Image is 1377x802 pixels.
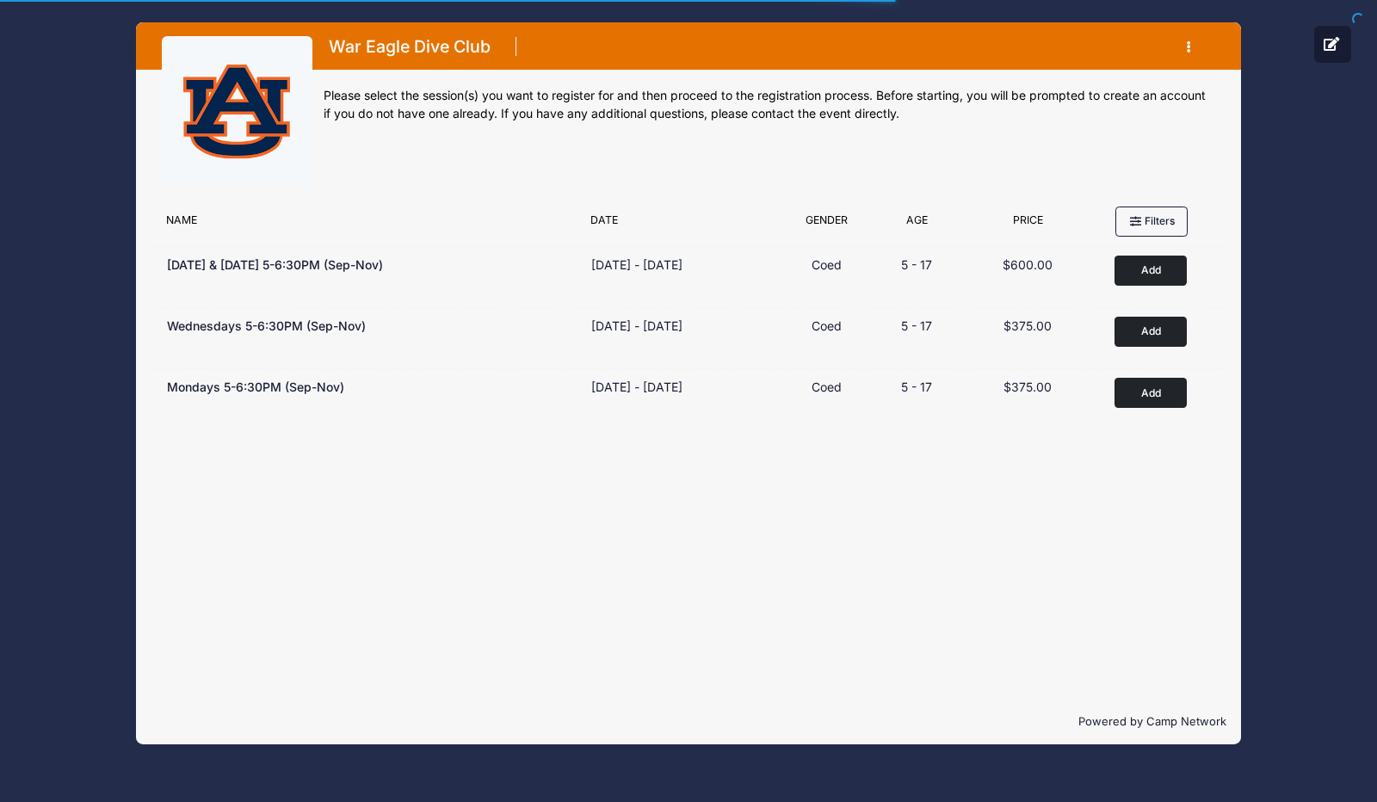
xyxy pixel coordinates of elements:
[1003,379,1052,394] span: $375.00
[901,257,932,272] span: 5 - 17
[167,257,383,272] span: [DATE] & [DATE] 5-6:30PM (Sep-Nov)
[812,318,842,333] span: Coed
[151,713,1227,731] p: Powered by Camp Network
[812,379,842,394] span: Coed
[172,47,301,176] img: logo
[1115,317,1187,347] button: Add
[591,256,682,274] div: [DATE] - [DATE]
[1115,256,1187,286] button: Add
[167,318,366,333] span: Wednesdays 5-6:30PM (Sep-Nov)
[583,213,785,237] div: Date
[1115,207,1188,236] button: Filters
[901,318,932,333] span: 5 - 17
[157,213,583,237] div: Name
[784,213,869,237] div: Gender
[1003,318,1052,333] span: $375.00
[1115,378,1187,408] button: Add
[869,213,965,237] div: Age
[1003,257,1053,272] span: $600.00
[324,32,497,62] h1: War Eagle Dive Club
[591,378,682,396] div: [DATE] - [DATE]
[901,379,932,394] span: 5 - 17
[591,317,682,335] div: [DATE] - [DATE]
[324,87,1216,123] div: Please select the session(s) you want to register for and then proceed to the registration proces...
[812,257,842,272] span: Coed
[167,379,344,394] span: Mondays 5-6:30PM (Sep-Nov)
[965,213,1092,237] div: Price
